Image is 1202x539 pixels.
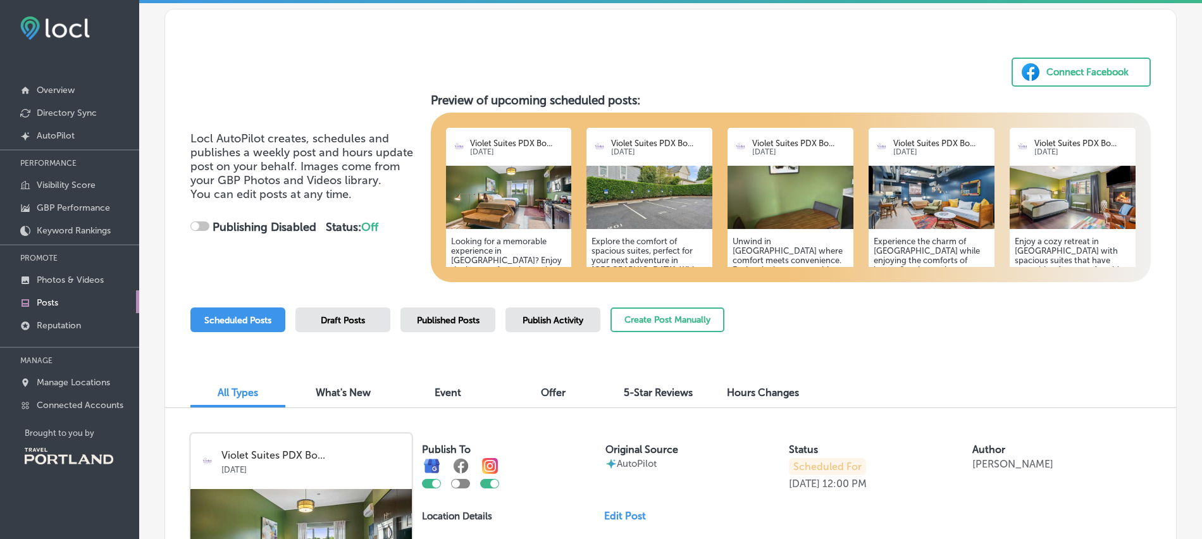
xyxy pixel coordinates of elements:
[37,180,96,190] p: Visibility Score
[190,187,352,201] span: You can edit posts at any time.
[37,275,104,285] p: Photos & Videos
[218,387,258,399] span: All Types
[1012,58,1151,87] button: Connect Facebook
[1034,139,1131,148] p: Violet Suites PDX Bo...
[37,85,75,96] p: Overview
[422,443,471,455] label: Publish To
[592,139,607,155] img: logo
[972,443,1005,455] label: Author
[204,315,271,326] span: Scheduled Posts
[605,458,617,469] img: autopilot-icon
[822,478,867,490] p: 12:00 PM
[470,148,566,156] p: [DATE]
[972,458,1053,470] p: [PERSON_NAME]
[869,166,994,229] img: 09f94940-a014-4e45-9269-f56778bc38cf038-SE14thAve-Portland-186.jpg
[435,387,461,399] span: Event
[37,320,81,331] p: Reputation
[874,237,989,379] h5: Experience the charm of [GEOGRAPHIC_DATA] while enjoying the comforts of home. Spacious suites co...
[752,139,848,148] p: Violet Suites PDX Bo...
[1015,237,1131,379] h5: Enjoy a cozy retreat in [GEOGRAPHIC_DATA] with spacious suites that have everything for a comfort...
[789,443,818,455] label: Status
[213,220,316,234] strong: Publishing Disabled
[617,458,657,469] p: AutoPilot
[316,387,371,399] span: What's New
[728,166,853,229] img: 170865639686fb3136-dc81-470c-b84d-ffb15115fc51_2024-02-21.jpg
[874,139,889,155] img: logo
[37,225,111,236] p: Keyword Rankings
[190,132,413,187] span: Locl AutoPilot creates, schedules and publishes a weekly post and hours update post on your behal...
[20,16,90,40] img: fda3e92497d09a02dc62c9cd864e3231.png
[624,387,693,399] span: 5-Star Reviews
[25,428,139,438] p: Brought to you by
[789,458,866,475] p: Scheduled For
[37,400,123,411] p: Connected Accounts
[610,307,724,332] button: Create Post Manually
[893,148,989,156] p: [DATE]
[431,93,1151,108] h3: Preview of upcoming scheduled posts:
[592,237,707,379] h5: Explore the comfort of spacious suites, perfect for your next adventure in [GEOGRAPHIC_DATA]. Wit...
[37,108,97,118] p: Directory Sync
[733,237,848,379] h5: Unwind in [GEOGRAPHIC_DATA] where comfort meets convenience. Each suite boasts amenities like a f...
[451,139,467,155] img: logo
[523,315,583,326] span: Publish Activity
[37,202,110,213] p: GBP Performance
[586,166,712,229] img: 2292bb03-56d8-4292-b31c-ad4de628c0ed116-SE14thAve-Portland-576.jpg
[611,148,707,156] p: [DATE]
[604,510,656,522] a: Edit Post
[422,511,492,522] p: Location Details
[541,387,566,399] span: Offer
[752,148,848,156] p: [DATE]
[321,315,365,326] span: Draft Posts
[733,139,748,155] img: logo
[417,315,480,326] span: Published Posts
[25,448,113,464] img: Travel Portland
[451,237,567,379] h5: Looking for a memorable experience in [GEOGRAPHIC_DATA]? Enjoy the luxury of spacious suites that...
[446,166,572,229] img: 8c1694c5-c9d6-47fc-9424-8e15af068567053-SE14thAve-Portland-261.jpg
[361,220,378,234] span: Off
[611,139,707,148] p: Violet Suites PDX Bo...
[1046,63,1129,82] div: Connect Facebook
[1034,148,1131,156] p: [DATE]
[727,387,799,399] span: Hours Changes
[893,139,989,148] p: Violet Suites PDX Bo...
[37,297,58,308] p: Posts
[326,220,378,234] strong: Status:
[470,139,566,148] p: Violet Suites PDX Bo...
[199,454,215,469] img: logo
[789,478,820,490] p: [DATE]
[1010,166,1136,229] img: 7ed6beaf-33c3-4337-80ea-69fe93b9d2a5017-SE14thAve-Portland-081.jpg
[37,130,75,141] p: AutoPilot
[37,377,110,388] p: Manage Locations
[221,450,403,461] p: Violet Suites PDX Bo...
[605,443,678,455] label: Original Source
[221,461,403,474] p: [DATE]
[1015,139,1031,155] img: logo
